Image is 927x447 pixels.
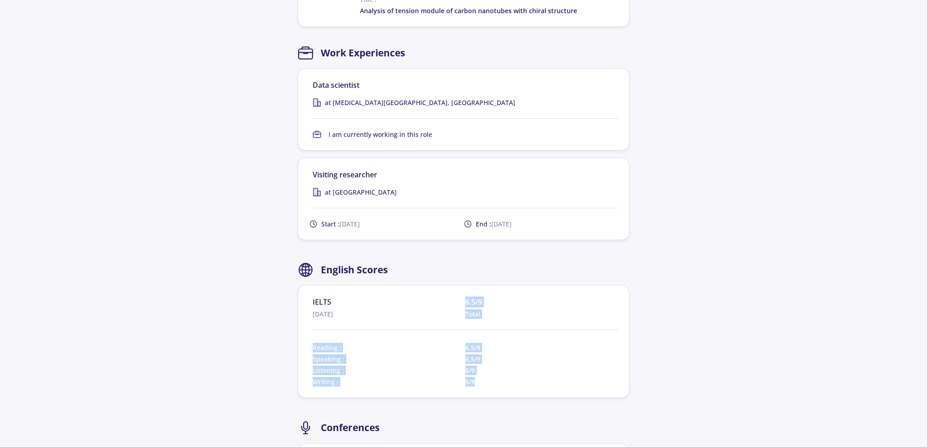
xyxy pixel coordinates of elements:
div: Data scientist [313,80,618,90]
span: 6/9 [465,366,618,375]
span: 6.5/9 [465,343,618,352]
span: Start : [321,219,360,229]
span: 6.5/9 [465,354,618,364]
span: at [GEOGRAPHIC_DATA] [325,187,397,197]
span: 6.5/9 [465,296,618,307]
h2: English Scores [321,264,388,276]
span: at [MEDICAL_DATA][GEOGRAPHIC_DATA], [GEOGRAPHIC_DATA] [325,98,515,107]
span: [DATE] [491,220,512,228]
span: IELTS [313,296,465,307]
h2: Conferences [321,422,379,433]
span: Reading : [313,343,465,352]
span: End : [476,219,512,229]
span: Writing : [313,377,465,387]
span: Listening : [313,366,465,375]
span: 6/9 [465,377,618,387]
span: I am currently working in this role [329,130,432,139]
h2: Work Experiences [321,47,405,59]
span: Speaking : [313,354,465,364]
div: Visiting researcher [313,169,618,180]
span: [DATE] [313,309,465,319]
span: Analysis of tension module of carbon nanotubes with chiral structure [360,6,577,15]
span: [DATE] [339,220,360,228]
span: Total [465,309,618,319]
